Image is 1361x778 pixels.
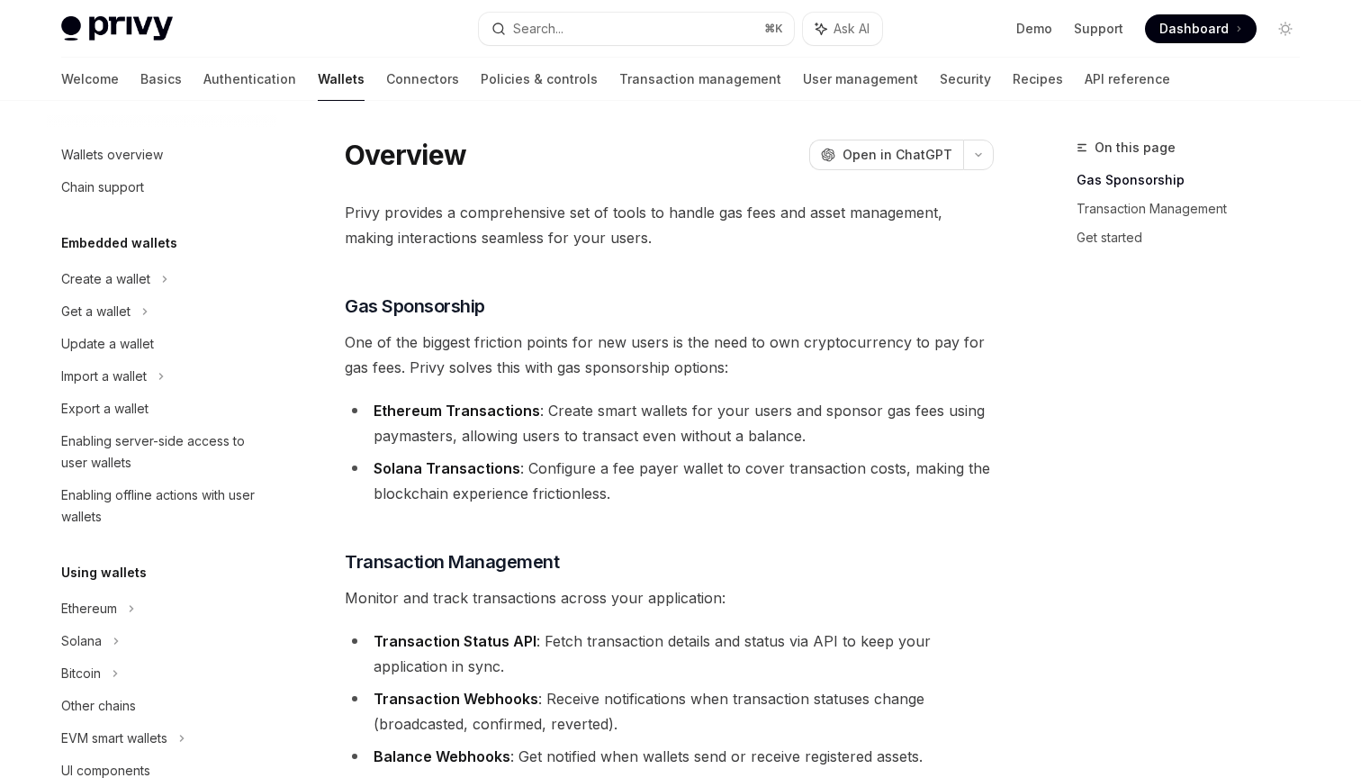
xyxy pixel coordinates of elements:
span: Privy provides a comprehensive set of tools to handle gas fees and asset management, making inter... [345,200,994,250]
div: Update a wallet [61,333,154,355]
a: Wallets overview [47,139,277,171]
a: Chain support [47,171,277,204]
div: Enabling offline actions with user wallets [61,484,266,528]
a: Policies & controls [481,58,598,101]
a: API reference [1085,58,1170,101]
a: Demo [1016,20,1052,38]
a: Transaction Management [1077,194,1314,223]
button: Search...⌘K [479,13,794,45]
div: Get a wallet [61,301,131,322]
button: Ask AI [803,13,882,45]
span: Dashboard [1159,20,1229,38]
li: : Receive notifications when transaction statuses change (broadcasted, confirmed, reverted). [345,686,994,737]
span: Monitor and track transactions across your application: [345,585,994,611]
div: Create a wallet [61,268,150,290]
a: Wallets [318,58,365,101]
div: Ethereum [61,598,117,620]
h5: Embedded wallets [61,232,177,254]
span: Ask AI [834,20,870,38]
div: Solana [61,630,102,652]
a: Support [1074,20,1123,38]
li: : Fetch transaction details and status via API to keep your application in sync. [345,629,994,679]
a: Enabling server-side access to user wallets [47,425,277,479]
a: Authentication [203,58,296,101]
div: Search... [513,18,563,40]
a: Welcome [61,58,119,101]
span: Transaction Management [345,549,559,574]
div: EVM smart wallets [61,728,167,749]
button: Toggle dark mode [1271,14,1300,43]
strong: Ethereum Transactions [374,402,540,420]
li: : Configure a fee payer wallet to cover transaction costs, making the blockchain experience frict... [345,456,994,506]
button: Open in ChatGPT [809,140,963,170]
div: Import a wallet [61,366,147,387]
div: Chain support [61,176,144,198]
img: light logo [61,16,173,41]
strong: Transaction Webhooks [374,690,538,708]
span: Open in ChatGPT [843,146,952,164]
div: Enabling server-side access to user wallets [61,430,266,474]
a: Security [940,58,991,101]
strong: Solana Transactions [374,459,520,477]
span: On this page [1095,137,1176,158]
a: Gas Sponsorship [1077,166,1314,194]
a: Enabling offline actions with user wallets [47,479,277,533]
span: Gas Sponsorship [345,294,485,319]
a: Get started [1077,223,1314,252]
strong: Balance Webhooks [374,747,510,765]
h5: Using wallets [61,562,147,583]
a: Connectors [386,58,459,101]
a: Dashboard [1145,14,1257,43]
a: User management [803,58,918,101]
div: Bitcoin [61,663,101,684]
li: : Create smart wallets for your users and sponsor gas fees using paymasters, allowing users to tr... [345,398,994,448]
strong: Transaction Status API [374,632,536,650]
div: Other chains [61,695,136,717]
a: Other chains [47,690,277,722]
li: : Get notified when wallets send or receive registered assets. [345,744,994,769]
a: Update a wallet [47,328,277,360]
div: Wallets overview [61,144,163,166]
a: Export a wallet [47,393,277,425]
span: One of the biggest friction points for new users is the need to own cryptocurrency to pay for gas... [345,330,994,380]
a: Basics [140,58,182,101]
div: Export a wallet [61,398,149,420]
a: Transaction management [619,58,781,101]
span: ⌘ K [764,22,783,36]
a: Recipes [1013,58,1063,101]
h1: Overview [345,139,466,171]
